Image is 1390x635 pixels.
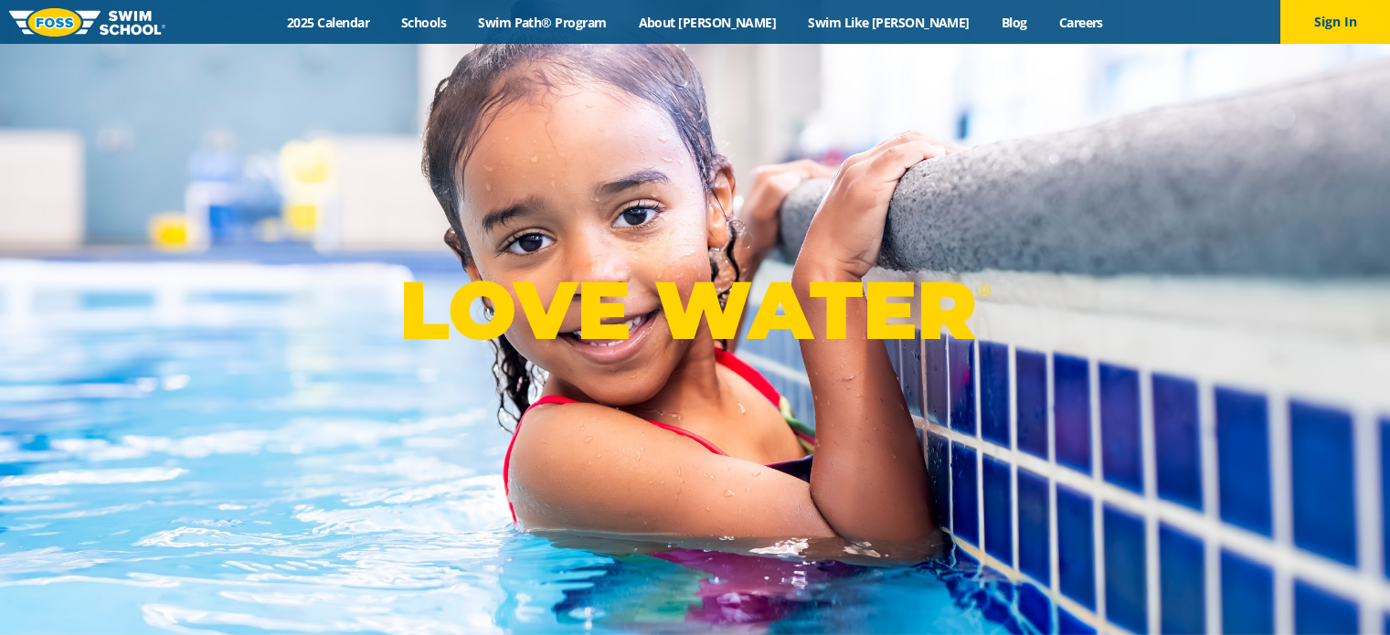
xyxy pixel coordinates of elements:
a: About [PERSON_NAME] [622,14,792,31]
a: Swim Like [PERSON_NAME] [792,14,986,31]
a: Blog [985,14,1043,31]
a: Swim Path® Program [462,14,622,31]
img: FOSS Swim School Logo [9,8,165,37]
a: Careers [1043,14,1119,31]
sup: ® [976,280,991,302]
a: 2025 Calendar [271,14,386,31]
a: Schools [386,14,462,31]
p: LOVE WATER [399,261,991,359]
